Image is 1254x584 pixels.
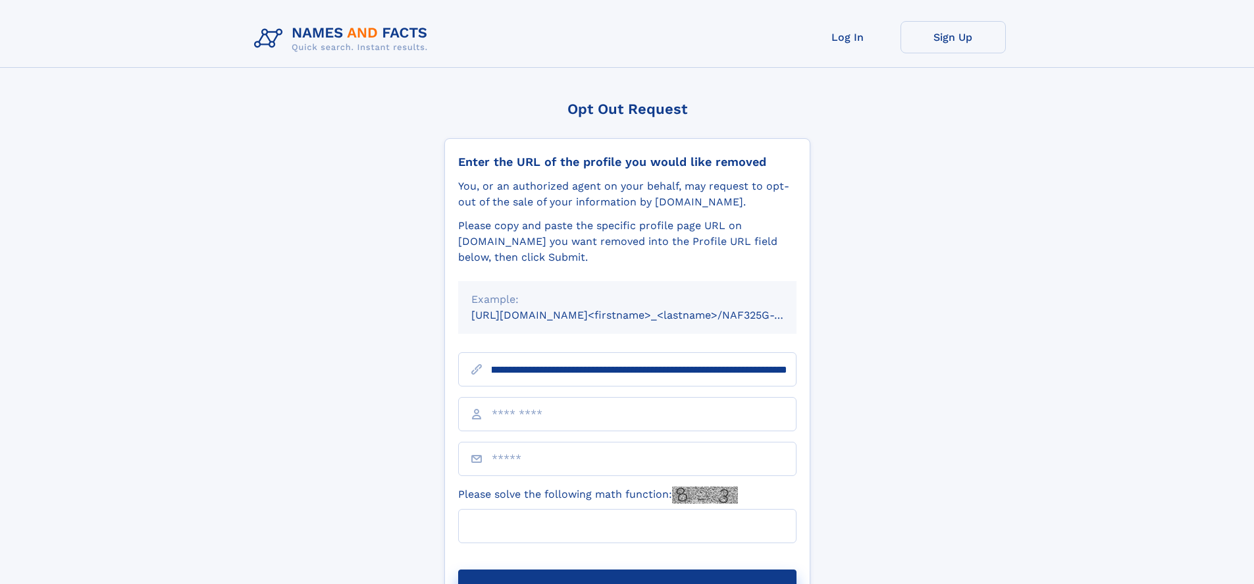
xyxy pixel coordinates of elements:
[471,292,783,307] div: Example:
[249,21,438,57] img: Logo Names and Facts
[458,155,797,169] div: Enter the URL of the profile you would like removed
[471,309,822,321] small: [URL][DOMAIN_NAME]<firstname>_<lastname>/NAF325G-xxxxxxxx
[901,21,1006,53] a: Sign Up
[458,178,797,210] div: You, or an authorized agent on your behalf, may request to opt-out of the sale of your informatio...
[795,21,901,53] a: Log In
[458,218,797,265] div: Please copy and paste the specific profile page URL on [DOMAIN_NAME] you want removed into the Pr...
[458,487,738,504] label: Please solve the following math function:
[444,101,810,117] div: Opt Out Request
